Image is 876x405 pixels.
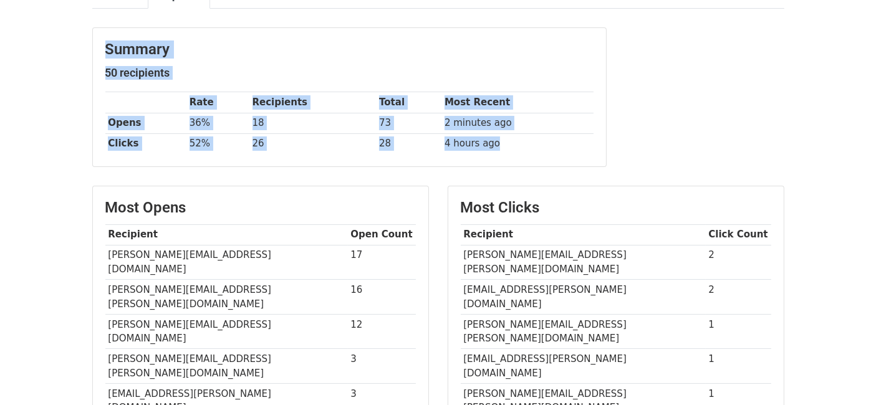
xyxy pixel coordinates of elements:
[706,314,771,349] td: 1
[461,314,706,349] td: [PERSON_NAME][EMAIL_ADDRESS][PERSON_NAME][DOMAIN_NAME]
[348,314,416,349] td: 12
[105,66,594,80] h5: 50 recipients
[461,199,771,217] h3: Most Clicks
[706,245,771,280] td: 2
[249,133,377,154] td: 26
[105,40,594,59] h3: Summary
[105,245,348,280] td: [PERSON_NAME][EMAIL_ADDRESS][DOMAIN_NAME]
[186,92,249,113] th: Rate
[441,113,593,133] td: 2 minutes ago
[441,92,593,113] th: Most Recent
[706,224,771,245] th: Click Count
[186,133,249,154] td: 52%
[105,113,186,133] th: Opens
[441,133,593,154] td: 4 hours ago
[105,199,416,217] h3: Most Opens
[348,224,416,245] th: Open Count
[461,224,706,245] th: Recipient
[348,245,416,280] td: 17
[706,280,771,315] td: 2
[348,280,416,315] td: 16
[105,224,348,245] th: Recipient
[348,349,416,384] td: 3
[186,113,249,133] td: 36%
[461,245,706,280] td: [PERSON_NAME][EMAIL_ADDRESS][PERSON_NAME][DOMAIN_NAME]
[249,92,377,113] th: Recipients
[814,345,876,405] iframe: Chat Widget
[706,349,771,384] td: 1
[376,133,441,154] td: 28
[105,133,186,154] th: Clicks
[249,113,377,133] td: 18
[105,280,348,315] td: [PERSON_NAME][EMAIL_ADDRESS][PERSON_NAME][DOMAIN_NAME]
[461,349,706,384] td: [EMAIL_ADDRESS][PERSON_NAME][DOMAIN_NAME]
[376,113,441,133] td: 73
[105,349,348,384] td: [PERSON_NAME][EMAIL_ADDRESS][PERSON_NAME][DOMAIN_NAME]
[376,92,441,113] th: Total
[461,280,706,315] td: [EMAIL_ADDRESS][PERSON_NAME][DOMAIN_NAME]
[105,314,348,349] td: [PERSON_NAME][EMAIL_ADDRESS][DOMAIN_NAME]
